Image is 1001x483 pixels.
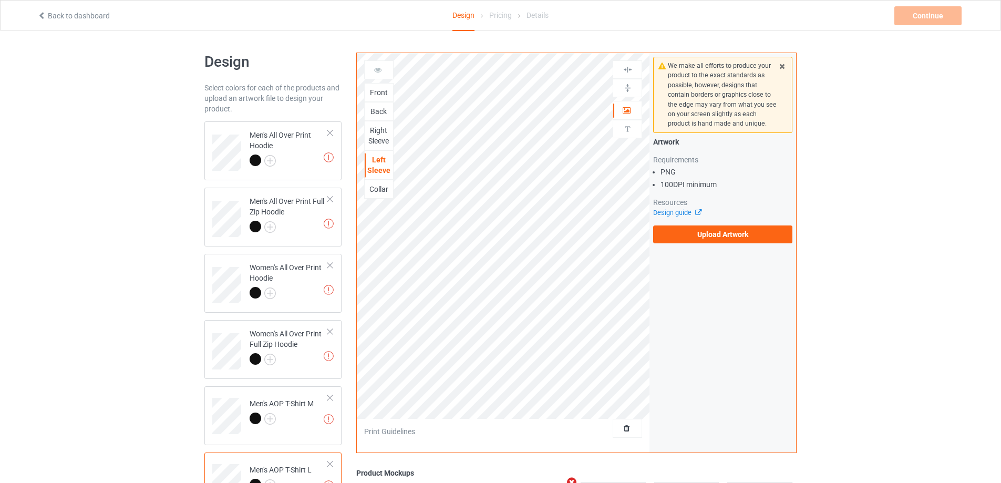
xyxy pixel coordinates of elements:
img: svg+xml;base64,PD94bWwgdmVyc2lvbj0iMS4wIiBlbmNvZGluZz0iVVRGLTgiPz4KPHN2ZyB3aWR0aD0iMjJweCIgaGVpZ2... [264,354,276,365]
div: Select colors for each of the products and upload an artwork file to design your product. [204,83,342,114]
img: svg%3E%0A [623,83,633,93]
img: svg+xml;base64,PD94bWwgdmVyc2lvbj0iMS4wIiBlbmNvZGluZz0iVVRGLTgiPz4KPHN2ZyB3aWR0aD0iMjJweCIgaGVpZ2... [264,287,276,299]
h1: Design [204,53,342,71]
div: Print Guidelines [364,426,415,437]
div: Women's All Over Print Full Zip Hoodie [204,320,342,379]
div: Women's All Over Print Hoodie [250,262,328,298]
div: Front [365,87,393,98]
div: Collar [365,184,393,194]
img: svg+xml;base64,PD94bWwgdmVyc2lvbj0iMS4wIiBlbmNvZGluZz0iVVRGLTgiPz4KPHN2ZyB3aWR0aD0iMjJweCIgaGVpZ2... [264,413,276,425]
div: Left Sleeve [365,155,393,176]
a: Back to dashboard [37,12,110,20]
div: Resources [653,197,792,208]
div: Women's All Over Print Hoodie [204,254,342,313]
li: 100 DPI minimum [661,179,792,190]
img: svg%3E%0A [623,124,633,134]
div: Men's All Over Print Hoodie [204,121,342,180]
img: svg%3E%0A [623,65,633,75]
div: Details [527,1,549,30]
div: Men's All Over Print Hoodie [250,130,328,166]
div: Pricing [489,1,512,30]
li: PNG [661,167,792,177]
div: Women's All Over Print Full Zip Hoodie [250,328,328,364]
img: svg+xml;base64,PD94bWwgdmVyc2lvbj0iMS4wIiBlbmNvZGluZz0iVVRGLTgiPz4KPHN2ZyB3aWR0aD0iMjJweCIgaGVpZ2... [264,221,276,233]
div: We make all efforts to produce your product to the exact standards as possible, however, designs ... [668,61,778,129]
div: Right Sleeve [365,125,393,146]
div: Men's AOP T-Shirt M [250,398,314,424]
img: exclamation icon [324,152,334,162]
div: Men's All Over Print Full Zip Hoodie [250,196,328,232]
img: exclamation icon [324,414,334,424]
div: Men's All Over Print Full Zip Hoodie [204,188,342,246]
div: Design [452,1,474,31]
div: Requirements [653,155,792,165]
img: exclamation icon [324,351,334,361]
div: Men's AOP T-Shirt M [204,386,342,445]
div: Artwork [653,137,792,147]
img: exclamation icon [324,219,334,229]
img: svg+xml;base64,PD94bWwgdmVyc2lvbj0iMS4wIiBlbmNvZGluZz0iVVRGLTgiPz4KPHN2ZyB3aWR0aD0iMjJweCIgaGVpZ2... [264,155,276,167]
div: Product Mockups [356,468,797,478]
a: Design guide [653,209,701,217]
label: Upload Artwork [653,225,792,243]
img: exclamation icon [324,285,334,295]
div: Back [365,106,393,117]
